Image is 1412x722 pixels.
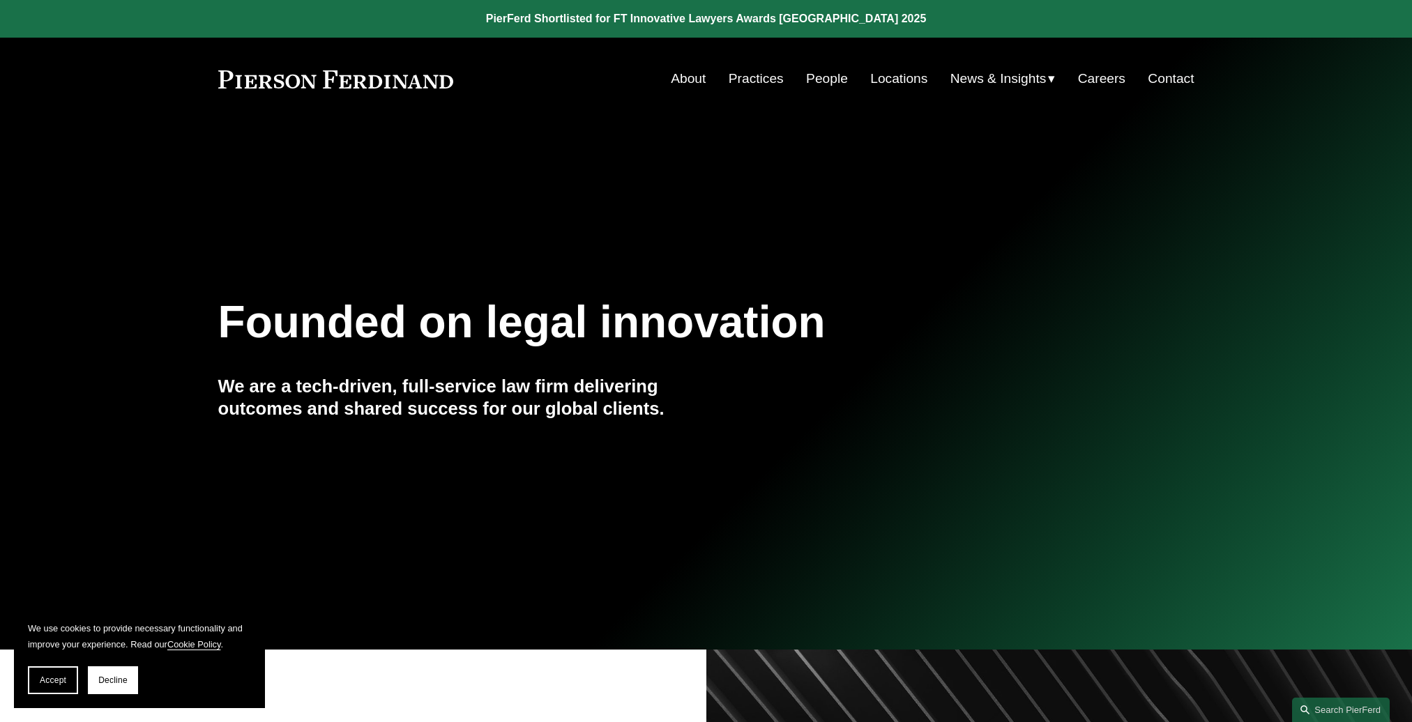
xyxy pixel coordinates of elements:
button: Decline [88,666,138,694]
a: Careers [1078,66,1125,92]
h1: Founded on legal innovation [218,297,1032,348]
p: We use cookies to provide necessary functionality and improve your experience. Read our . [28,620,251,652]
section: Cookie banner [14,606,265,708]
a: About [671,66,706,92]
span: Decline [98,675,128,685]
h4: We are a tech-driven, full-service law firm delivering outcomes and shared success for our global... [218,375,706,420]
a: Cookie Policy [167,639,221,650]
span: News & Insights [950,67,1047,91]
a: People [806,66,848,92]
a: folder dropdown [950,66,1056,92]
button: Accept [28,666,78,694]
span: Accept [40,675,66,685]
a: Locations [870,66,927,92]
a: Practices [729,66,784,92]
a: Search this site [1292,698,1390,722]
a: Contact [1148,66,1194,92]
